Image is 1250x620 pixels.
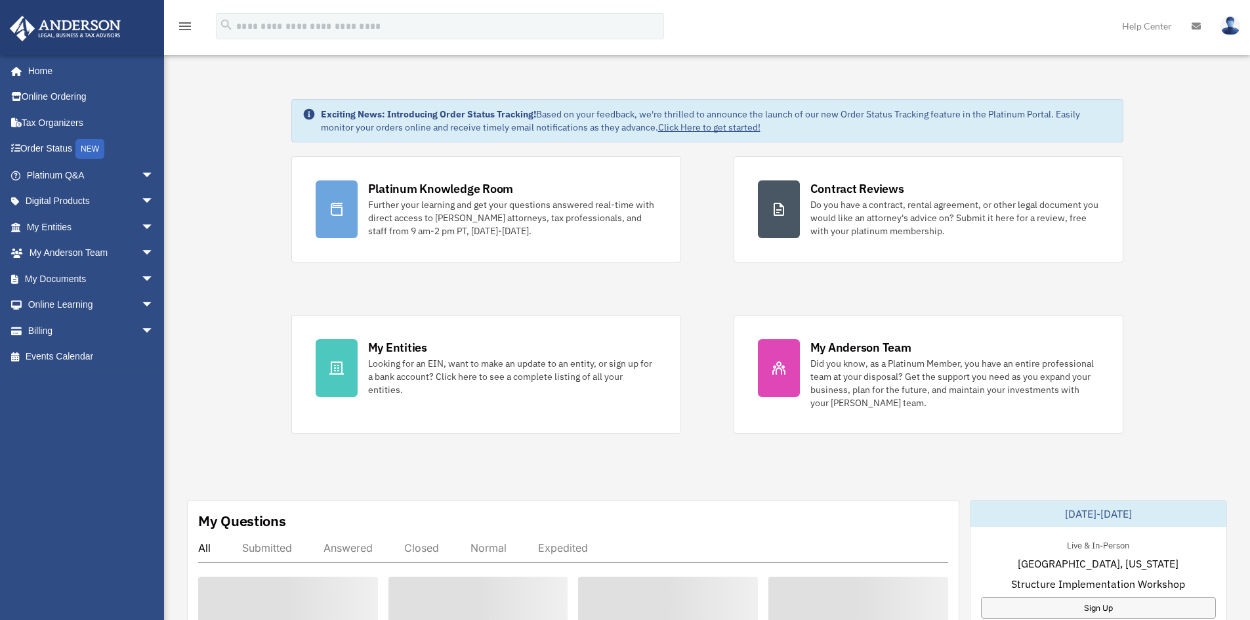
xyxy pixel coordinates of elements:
[810,339,911,356] div: My Anderson Team
[1056,537,1140,551] div: Live & In-Person
[404,541,439,554] div: Closed
[368,180,514,197] div: Platinum Knowledge Room
[9,266,174,292] a: My Documentsarrow_drop_down
[810,198,1099,238] div: Do you have a contract, rental agreement, or other legal document you would like an attorney's ad...
[141,240,167,267] span: arrow_drop_down
[368,339,427,356] div: My Entities
[141,292,167,319] span: arrow_drop_down
[323,541,373,554] div: Answered
[9,318,174,344] a: Billingarrow_drop_down
[321,108,536,120] strong: Exciting News: Introducing Order Status Tracking!
[1011,576,1185,592] span: Structure Implementation Workshop
[9,292,174,318] a: Online Learningarrow_drop_down
[75,139,104,159] div: NEW
[242,541,292,554] div: Submitted
[198,541,211,554] div: All
[9,136,174,163] a: Order StatusNEW
[1220,16,1240,35] img: User Pic
[141,266,167,293] span: arrow_drop_down
[538,541,588,554] div: Expedited
[9,188,174,215] a: Digital Productsarrow_drop_down
[9,162,174,188] a: Platinum Q&Aarrow_drop_down
[177,23,193,34] a: menu
[981,597,1216,619] a: Sign Up
[198,511,286,531] div: My Questions
[368,357,657,396] div: Looking for an EIN, want to make an update to an entity, or sign up for a bank account? Click her...
[177,18,193,34] i: menu
[9,110,174,136] a: Tax Organizers
[810,357,1099,409] div: Did you know, as a Platinum Member, you have an entire professional team at your disposal? Get th...
[9,344,174,370] a: Events Calendar
[9,240,174,266] a: My Anderson Teamarrow_drop_down
[321,108,1112,134] div: Based on your feedback, we're thrilled to announce the launch of our new Order Status Tracking fe...
[141,318,167,344] span: arrow_drop_down
[470,541,507,554] div: Normal
[219,18,234,32] i: search
[6,16,125,41] img: Anderson Advisors Platinum Portal
[291,315,681,434] a: My Entities Looking for an EIN, want to make an update to an entity, or sign up for a bank accoun...
[734,156,1123,262] a: Contract Reviews Do you have a contract, rental agreement, or other legal document you would like...
[141,162,167,189] span: arrow_drop_down
[9,214,174,240] a: My Entitiesarrow_drop_down
[141,214,167,241] span: arrow_drop_down
[9,84,174,110] a: Online Ordering
[810,180,904,197] div: Contract Reviews
[9,58,167,84] a: Home
[658,121,760,133] a: Click Here to get started!
[734,315,1123,434] a: My Anderson Team Did you know, as a Platinum Member, you have an entire professional team at your...
[368,198,657,238] div: Further your learning and get your questions answered real-time with direct access to [PERSON_NAM...
[1018,556,1178,571] span: [GEOGRAPHIC_DATA], [US_STATE]
[970,501,1226,527] div: [DATE]-[DATE]
[291,156,681,262] a: Platinum Knowledge Room Further your learning and get your questions answered real-time with dire...
[141,188,167,215] span: arrow_drop_down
